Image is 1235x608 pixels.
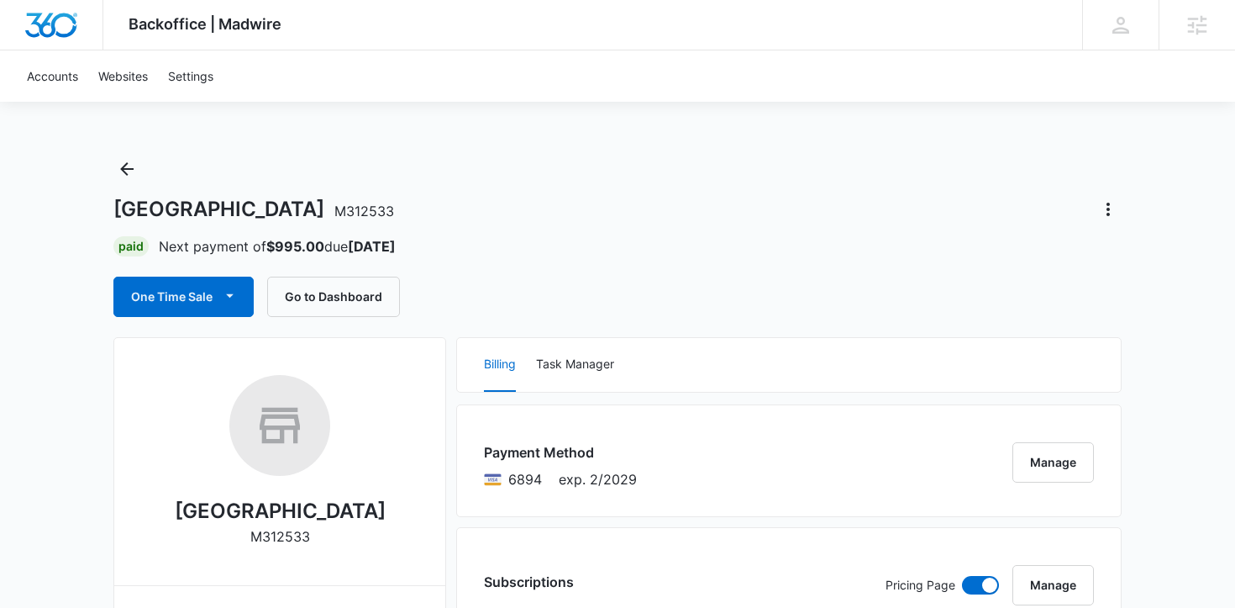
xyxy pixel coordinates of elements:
[113,236,149,256] div: Paid
[113,197,394,222] h1: [GEOGRAPHIC_DATA]
[334,203,394,219] span: M312533
[536,338,614,392] button: Task Manager
[88,50,158,102] a: Websites
[129,15,281,33] span: Backoffice | Madwire
[113,277,254,317] button: One Time Sale
[559,469,637,489] span: exp. 2/2029
[484,338,516,392] button: Billing
[1012,565,1094,605] button: Manage
[159,236,396,256] p: Next payment of due
[266,238,324,255] strong: $995.00
[250,526,310,547] p: M312533
[267,277,400,317] button: Go to Dashboard
[508,469,542,489] span: Visa ending with
[1095,196,1122,223] button: Actions
[484,572,574,592] h3: Subscriptions
[158,50,223,102] a: Settings
[113,156,140,182] button: Back
[348,238,396,255] strong: [DATE]
[886,576,955,595] p: Pricing Page
[1012,442,1094,483] button: Manage
[484,442,637,463] h3: Payment Method
[175,496,386,526] h2: [GEOGRAPHIC_DATA]
[17,50,88,102] a: Accounts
